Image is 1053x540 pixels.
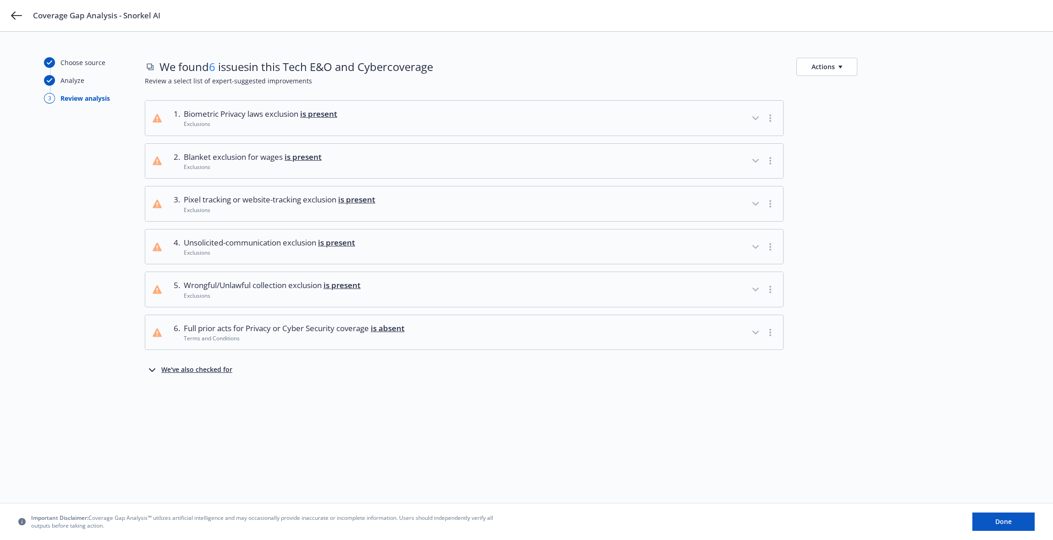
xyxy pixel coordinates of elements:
[184,334,405,342] div: Terms and Conditions
[300,109,337,119] span: is present
[184,194,375,206] span: Pixel tracking or website-tracking exclusion
[60,93,110,103] div: Review analysis
[60,58,105,67] div: Choose source
[318,237,355,248] span: is present
[31,514,88,522] span: Important Disclaimer:
[145,272,783,307] button: 5.Wrongful/Unlawful collection exclusion is presentExclusions
[184,151,322,163] span: Blanket exclusion for wages
[184,322,405,334] span: Full prior acts for Privacy or Cyber Security coverage
[169,151,180,171] div: 2 .
[169,279,180,300] div: 5 .
[169,108,180,128] div: 1 .
[184,206,375,214] div: Exclusions
[60,76,84,85] div: Analyze
[145,101,783,136] button: 1.Biometric Privacy laws exclusion is presentExclusions
[285,152,322,162] span: is present
[796,57,857,76] button: Actions
[145,186,783,221] button: 3.Pixel tracking or website-tracking exclusion is presentExclusions
[169,322,180,343] div: 6 .
[31,514,499,529] span: Coverage Gap Analysis™ utilizes artificial intelligence and may occasionally provide inaccurate o...
[147,365,232,376] button: We've also checked for
[184,292,361,300] div: Exclusions
[324,280,361,290] span: is present
[184,120,337,128] div: Exclusions
[184,163,322,171] div: Exclusions
[145,229,783,264] button: 4.Unsolicited-communication exclusion is presentExclusions
[184,108,337,120] span: Biometric Privacy laws exclusion
[33,10,160,21] span: Coverage Gap Analysis - Snorkel AI
[371,323,405,333] span: is absent
[145,315,783,350] button: 6.Full prior acts for Privacy or Cyber Security coverage is absentTerms and Conditions
[44,93,55,104] div: 3
[209,59,215,74] span: 6
[161,365,232,376] div: We've also checked for
[338,194,375,205] span: is present
[184,279,361,291] span: Wrongful/Unlawful collection exclusion
[169,194,180,214] div: 3 .
[796,58,857,76] button: Actions
[184,249,355,256] div: Exclusions
[169,237,180,257] div: 4 .
[145,76,1009,86] span: Review a select list of expert-suggested improvements
[145,144,783,179] button: 2.Blanket exclusion for wages is presentExclusions
[184,237,355,249] span: Unsolicited-communication exclusion
[995,517,1012,526] span: Done
[972,513,1035,531] button: Done
[159,59,433,75] span: We found issues in this Tech E&O and Cyber coverage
